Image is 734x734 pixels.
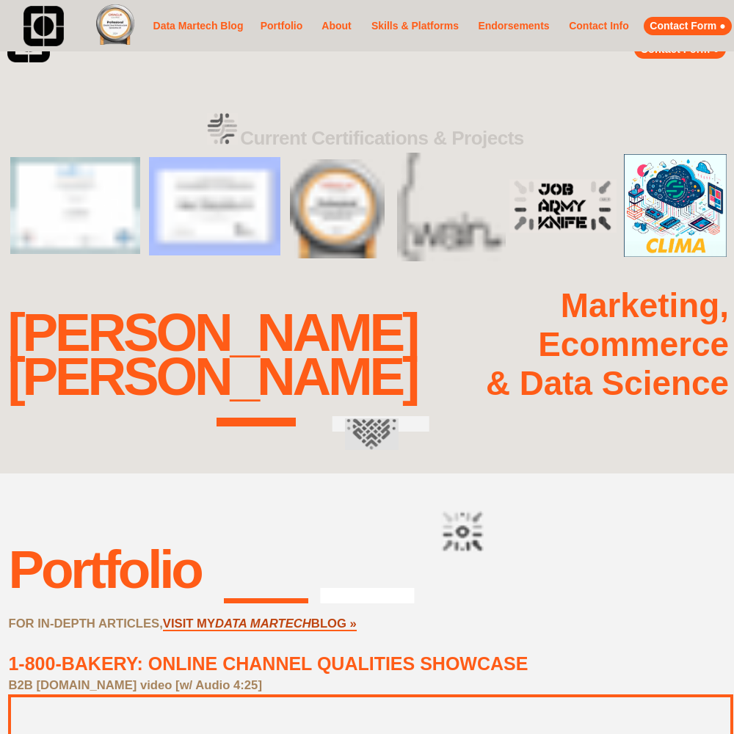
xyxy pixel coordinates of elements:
[8,678,261,692] strong: B2B [DOMAIN_NAME] video [w/ Audio 4:25]
[317,17,356,35] a: About
[163,617,215,631] a: VISIT MY
[486,365,729,402] strong: & Data Science
[564,17,633,35] a: Contact Info
[8,653,528,674] a: 1-800-BAKERY: ONLINE CHANNEL QUALITIES SHOWCASE
[644,17,732,35] a: Contact Form ●
[538,326,729,363] strong: Ecommerce
[367,10,463,43] a: Skills & Platforms
[8,617,162,631] strong: FOR IN-DEPTH ARTICLES,
[561,287,729,324] strong: Marketing,
[257,10,306,43] a: Portfolio
[311,617,357,631] a: BLOG »
[8,539,200,600] div: Portfolio
[7,310,417,399] div: [PERSON_NAME] [PERSON_NAME]
[240,127,524,149] strong: Current Certifications & Projects
[474,17,553,35] a: Endorsements
[661,664,734,734] iframe: Chat Widget
[215,617,311,631] a: DATA MARTECH
[150,5,246,47] a: Data Martech Blog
